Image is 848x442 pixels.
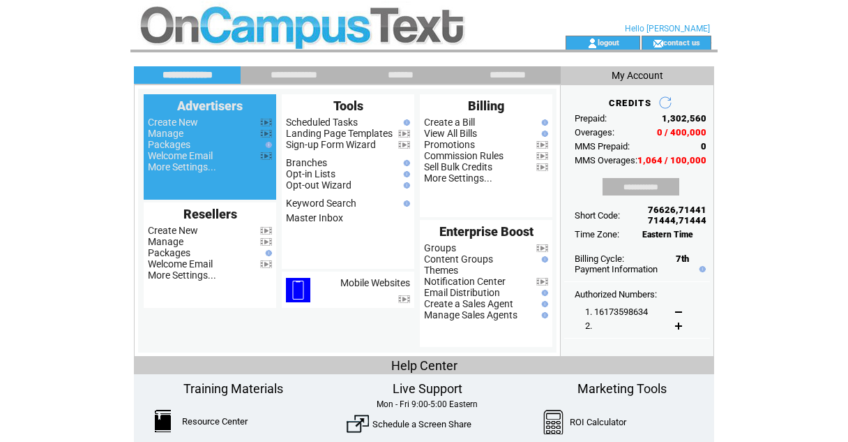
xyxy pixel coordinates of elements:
span: Hello [PERSON_NAME] [625,24,710,34]
img: contact_us_icon.gif [653,38,663,49]
span: 0 / 400,000 [657,127,706,138]
span: MMS Prepaid: [575,141,630,152]
a: Groups [424,242,456,253]
a: Manage [148,128,183,139]
span: 0 [701,141,706,152]
a: Resource Center [182,416,248,427]
a: Email Distribution [424,287,500,298]
a: View All Bills [424,128,477,139]
img: video.png [260,130,272,138]
a: Scheduled Tasks [286,117,358,128]
img: help.gif [400,119,410,126]
img: video.png [536,163,548,171]
span: Training Materials [183,381,283,396]
a: Commission Rules [424,150,503,161]
span: 1,302,560 [662,113,706,124]
a: Mobile Websites [340,277,410,288]
img: help.gif [538,290,548,296]
a: Welcome Email [148,258,213,270]
a: Packages [148,247,190,258]
img: help.gif [696,266,706,272]
a: contact us [663,38,700,47]
a: Master Inbox [286,212,343,223]
a: Opt-out Wizard [286,179,351,191]
span: MMS Overages: [575,155,637,165]
a: Welcome Email [148,150,213,161]
a: ROI Calculator [570,417,626,427]
span: Advertisers [177,98,243,113]
a: More Settings... [424,172,492,184]
span: Enterprise Boost [439,224,533,239]
span: Billing [468,98,504,113]
img: help.gif [400,182,410,189]
a: Content Groups [424,253,493,265]
span: Overages: [575,127,614,138]
img: ResourceCenter.png [155,410,171,432]
img: video.png [536,141,548,149]
img: mobile-websites.png [286,278,310,302]
a: Landing Page Templates [286,128,393,139]
span: Live Support [393,381,462,396]
span: Marketing Tools [577,381,667,396]
span: Resellers [183,207,237,221]
span: Eastern Time [642,230,693,240]
img: help.gif [538,119,548,126]
span: CREDITS [609,98,651,108]
span: Time Zone: [575,229,619,240]
img: video.png [260,119,272,126]
img: video.png [260,152,272,160]
img: help.gif [262,142,272,148]
a: Notification Center [424,276,506,287]
span: Short Code: [575,210,620,221]
img: video.png [260,238,272,246]
img: help.gif [400,160,410,166]
a: Sell Bulk Credits [424,161,492,172]
img: Calculator.png [543,410,564,434]
img: video.png [398,295,410,303]
img: video.png [536,152,548,160]
img: video.png [536,244,548,252]
span: Help Center [391,358,457,373]
a: Sign-up Form Wizard [286,139,376,150]
span: Billing Cycle: [575,253,624,264]
span: 1. 16173598634 [585,307,648,317]
img: help.gif [538,256,548,263]
img: video.png [398,130,410,138]
img: help.gif [538,312,548,318]
img: ScreenShare.png [347,413,369,435]
img: account_icon.gif [587,38,598,49]
a: Create a Bill [424,117,475,128]
a: Schedule a Screen Share [372,419,471,429]
a: Create New [148,225,198,236]
a: Payment Information [575,264,658,274]
a: Opt-in Lists [286,168,335,179]
a: Manage Sales Agents [424,309,517,321]
img: video.png [260,260,272,268]
span: Authorized Numbers: [575,289,657,300]
span: Prepaid: [575,113,607,124]
span: 7th [676,253,689,264]
a: Manage [148,236,183,247]
img: help.gif [400,171,410,177]
img: video.png [260,227,272,235]
img: video.png [398,141,410,149]
a: logout [598,38,619,47]
span: 1,064 / 100,000 [637,155,706,165]
img: help.gif [538,301,548,307]
span: Mon - Fri 9:00-5:00 Eastern [377,399,478,409]
a: Packages [148,139,190,150]
a: Create New [148,117,198,128]
a: More Settings... [148,270,216,281]
img: help.gif [538,131,548,137]
a: Branches [286,157,327,168]
a: Promotions [424,139,475,150]
a: Themes [424,265,458,276]
span: 76626,71441 71444,71444 [648,205,706,226]
span: 2. [585,321,592,331]
a: Create a Sales Agent [424,298,513,309]
img: help.gif [400,200,410,207]
img: video.png [536,278,548,286]
img: help.gif [262,250,272,256]
span: My Account [612,70,663,81]
a: Keyword Search [286,198,356,209]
